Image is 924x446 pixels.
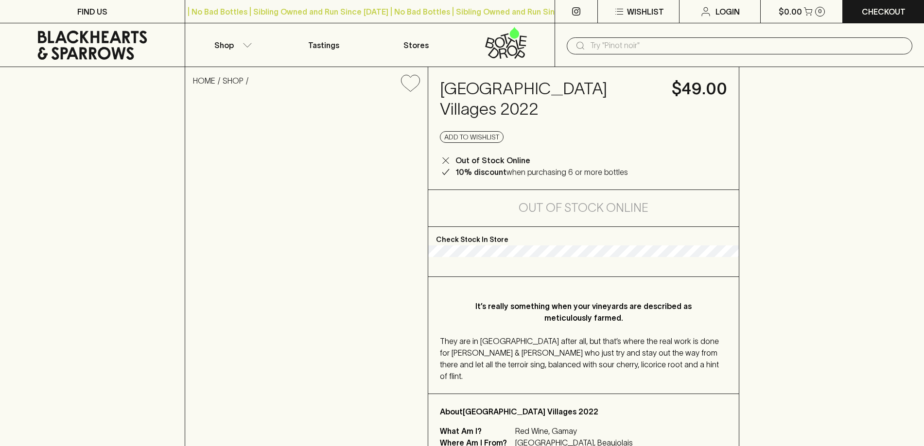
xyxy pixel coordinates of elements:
[440,131,504,143] button: Add to wishlist
[77,6,107,17] p: FIND US
[370,23,462,67] a: Stores
[397,71,424,96] button: Add to wishlist
[459,300,708,324] p: It’s really something when your vineyards are described as meticulously farmed.
[440,337,719,380] span: They are in [GEOGRAPHIC_DATA] after all, but that’s where the real work is done for [PERSON_NAME]...
[515,425,633,437] p: Red Wine, Gamay
[672,79,727,99] h4: $49.00
[278,23,370,67] a: Tastings
[308,39,339,51] p: Tastings
[223,76,244,85] a: SHOP
[428,227,739,245] p: Check Stock In Store
[440,406,727,417] p: About [GEOGRAPHIC_DATA] Villages 2022
[862,6,906,17] p: Checkout
[519,200,648,216] h5: Out of Stock Online
[590,38,905,53] input: Try "Pinot noir"
[455,168,506,176] b: 10% discount
[185,23,278,67] button: Shop
[214,39,234,51] p: Shop
[440,425,513,437] p: What Am I?
[715,6,740,17] p: Login
[818,9,822,14] p: 0
[455,154,530,166] p: Out of Stock Online
[627,6,664,17] p: Wishlist
[403,39,429,51] p: Stores
[440,79,660,120] h4: [GEOGRAPHIC_DATA] Villages 2022
[455,166,628,178] p: when purchasing 6 or more bottles
[193,76,215,85] a: HOME
[779,6,802,17] p: $0.00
